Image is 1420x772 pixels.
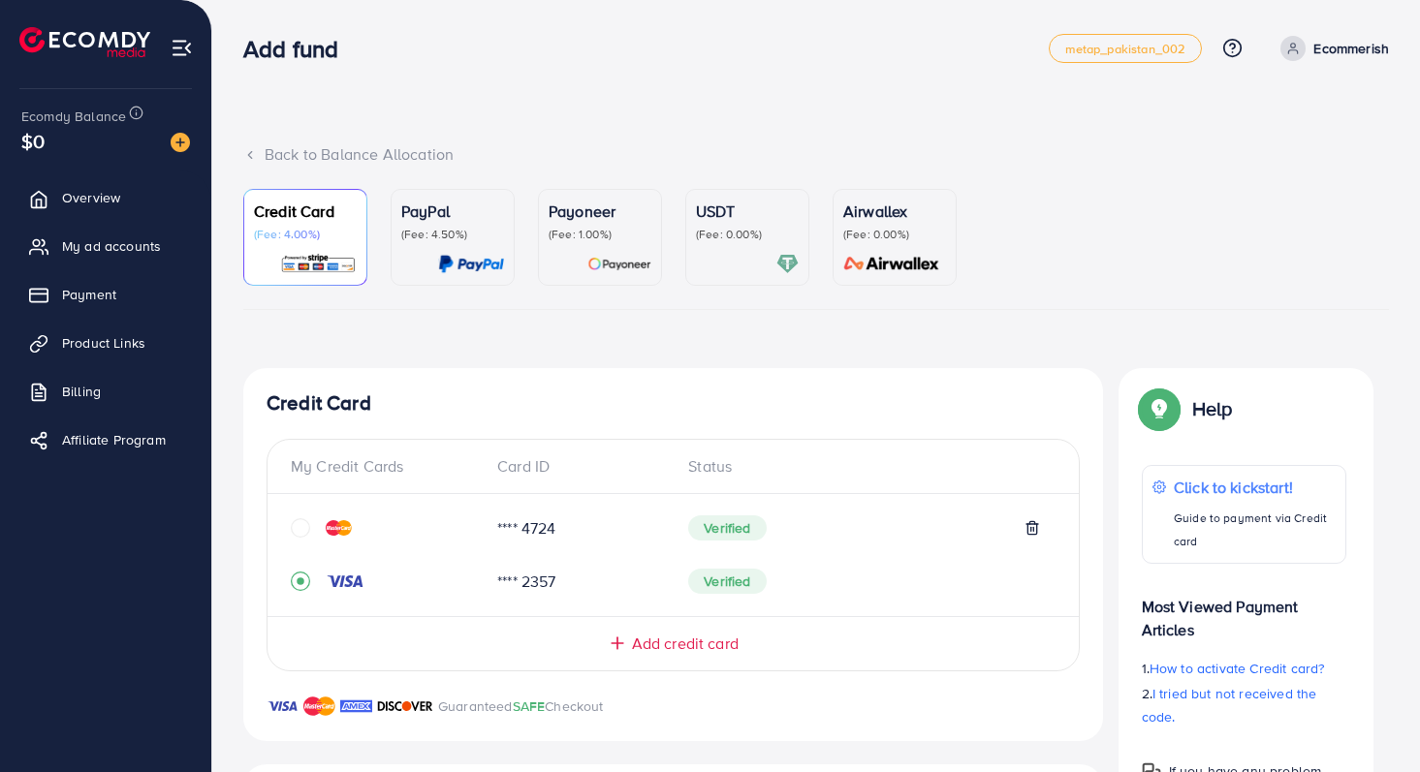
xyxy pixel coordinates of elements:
span: My ad accounts [62,236,161,256]
a: Ecommerish [1273,36,1389,61]
p: (Fee: 4.50%) [401,227,504,242]
p: Click to kickstart! [1174,476,1336,499]
div: Card ID [482,455,673,478]
h3: Add fund [243,35,354,63]
p: (Fee: 0.00%) [696,227,799,242]
img: image [171,133,190,152]
h4: Credit Card [267,391,1080,416]
p: (Fee: 0.00%) [843,227,946,242]
span: Product Links [62,333,145,353]
span: SAFE [513,696,546,716]
img: brand [340,695,372,718]
img: brand [377,695,433,718]
p: Credit Card [254,200,357,223]
img: menu [171,37,193,59]
p: Help [1192,397,1233,420]
img: logo [19,27,150,57]
span: metap_pakistan_002 [1065,43,1186,55]
p: Most Viewed Payment Articles [1142,579,1347,641]
a: Overview [15,178,197,217]
span: Add credit card [632,633,739,655]
p: 2. [1142,682,1347,728]
img: card [837,253,946,275]
span: Overview [62,188,120,207]
a: Affiliate Program [15,420,197,459]
img: card [280,253,357,275]
img: Popup guide [1142,391,1177,426]
img: card [776,253,799,275]
span: Affiliate Program [62,430,166,449]
p: 1. [1142,657,1347,680]
img: brand [303,695,335,718]
img: brand [267,695,299,718]
iframe: Chat [1338,685,1405,757]
div: Back to Balance Allocation [243,143,1389,166]
div: My Credit Cards [291,455,482,478]
span: Payment [62,285,116,304]
img: card [587,253,651,275]
span: Billing [62,382,101,401]
p: (Fee: 4.00%) [254,227,357,242]
span: I tried but not received the code. [1142,684,1317,726]
p: PayPal [401,200,504,223]
a: Payment [15,275,197,314]
p: (Fee: 1.00%) [549,227,651,242]
a: My ad accounts [15,227,197,265]
span: How to activate Credit card? [1150,659,1324,678]
a: Product Links [15,324,197,362]
p: Ecommerish [1313,37,1389,60]
div: Status [673,455,1055,478]
p: Guide to payment via Credit card [1174,507,1336,553]
span: $0 [21,127,45,155]
a: metap_pakistan_002 [1049,34,1203,63]
img: card [438,253,504,275]
p: USDT [696,200,799,223]
p: Guaranteed Checkout [438,695,604,718]
a: Billing [15,372,197,411]
p: Payoneer [549,200,651,223]
span: Ecomdy Balance [21,107,126,126]
p: Airwallex [843,200,946,223]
